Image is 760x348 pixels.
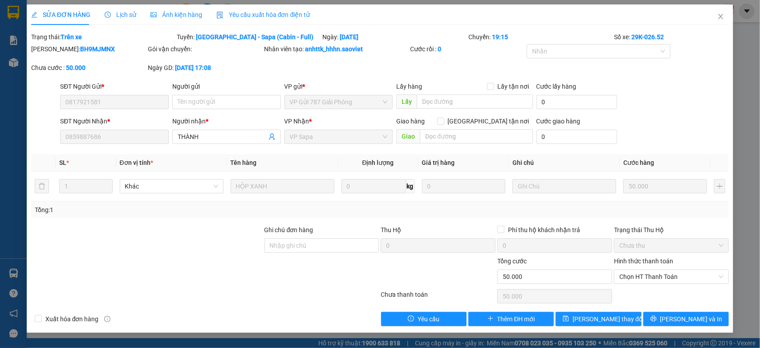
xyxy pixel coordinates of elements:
[105,11,136,18] span: Lịch sử
[650,315,657,323] span: printer
[290,95,388,109] span: VP Gửi 787 Giải Phóng
[708,4,733,29] button: Close
[80,45,115,53] b: BH9MJMNX
[66,64,85,71] b: 50.000
[536,95,617,109] input: Cước lấy hàng
[509,154,620,172] th: Ghi chú
[305,45,363,53] b: anhttk_hhhn.saoviet
[396,94,417,109] span: Lấy
[31,63,146,73] div: Chưa cước :
[60,116,169,126] div: SĐT Người Nhận
[125,180,218,193] span: Khác
[467,32,613,42] div: Chuyến:
[408,315,414,323] span: exclamation-circle
[556,312,641,326] button: save[PERSON_NAME] thay đổi
[536,118,581,125] label: Cước giao hàng
[497,314,535,324] span: Thêm ĐH mới
[492,33,508,41] b: 19:15
[176,32,321,42] div: Tuyến:
[422,159,455,166] span: Giá trị hàng
[504,225,584,235] span: Phí thu hộ khách nhận trả
[536,130,617,144] input: Cước giao hàng
[614,225,729,235] div: Trạng thái Thu Hộ
[216,11,310,18] span: Yêu cầu xuất hóa đơn điện tử
[660,314,723,324] span: [PERSON_NAME] và In
[396,129,420,143] span: Giao
[290,130,388,143] span: VP Sapa
[264,44,408,54] div: Nhân viên tạo:
[614,258,673,265] label: Hình thức thanh toán
[30,32,176,42] div: Trạng thái:
[623,179,707,193] input: 0
[536,83,577,90] label: Cước lấy hàng
[231,159,257,166] span: Tên hàng
[396,118,425,125] span: Giao hàng
[340,33,359,41] b: [DATE]
[268,133,276,140] span: user-add
[231,179,334,193] input: VD: Bàn, Ghế
[488,315,494,323] span: plus
[631,33,664,41] b: 29K-026.52
[172,116,281,126] div: Người nhận
[264,226,313,233] label: Ghi chú đơn hàng
[438,45,441,53] b: 0
[175,64,211,71] b: [DATE] 17:08
[512,179,616,193] input: Ghi Chú
[148,63,263,73] div: Ngày GD:
[619,270,723,283] span: Chọn HT Thanh Toán
[420,129,533,143] input: Dọc đường
[104,316,110,322] span: info-circle
[573,314,644,324] span: [PERSON_NAME] thay đổi
[396,83,422,90] span: Lấy hàng
[60,82,169,91] div: SĐT Người Gửi
[150,12,157,18] span: picture
[31,44,146,54] div: [PERSON_NAME]:
[406,179,415,193] span: kg
[105,12,111,18] span: clock-circle
[216,12,224,19] img: icon
[418,314,439,324] span: Yêu cầu
[284,82,393,91] div: VP gửi
[380,290,497,305] div: Chưa thanh toán
[444,116,533,126] span: [GEOGRAPHIC_DATA] tận nơi
[284,118,309,125] span: VP Nhận
[35,205,294,215] div: Tổng: 1
[59,159,66,166] span: SL
[172,82,281,91] div: Người gửi
[362,159,394,166] span: Định lượng
[619,239,723,252] span: Chưa thu
[148,44,263,54] div: Gói vận chuyển:
[497,258,527,265] span: Tổng cước
[196,33,313,41] b: [GEOGRAPHIC_DATA] - Sapa (Cabin - Full)
[623,159,654,166] span: Cước hàng
[417,94,533,109] input: Dọc đường
[643,312,729,326] button: printer[PERSON_NAME] và In
[42,314,102,324] span: Xuất hóa đơn hàng
[563,315,569,323] span: save
[35,179,49,193] button: delete
[410,44,525,54] div: Cước rồi :
[381,226,401,233] span: Thu Hộ
[381,312,467,326] button: exclamation-circleYêu cầu
[322,32,467,42] div: Ngày:
[494,82,533,91] span: Lấy tận nơi
[468,312,554,326] button: plusThêm ĐH mới
[264,238,379,253] input: Ghi chú đơn hàng
[714,179,725,193] button: plus
[150,11,202,18] span: Ảnh kiện hàng
[120,159,153,166] span: Đơn vị tính
[422,179,506,193] input: 0
[61,33,82,41] b: Trên xe
[717,13,724,20] span: close
[31,12,37,18] span: edit
[31,11,90,18] span: SỬA ĐƠN HÀNG
[613,32,730,42] div: Số xe:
